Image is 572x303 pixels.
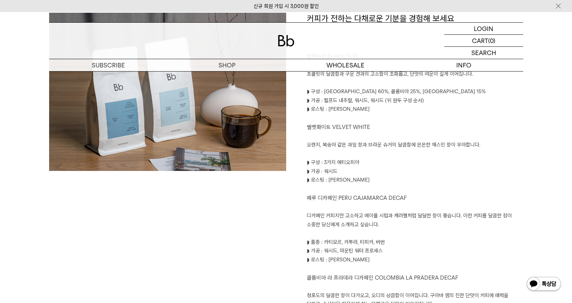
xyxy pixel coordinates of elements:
[307,124,370,130] span: 벨벳화이트 VELVET WHITE
[307,167,523,176] p: ◗ 가공 : 워시드
[444,23,523,35] a: LOGIN
[307,141,523,150] p: 오렌지, 복숭아 같은 과일 향과 브라운 슈거의 달콤함에 은은한 재스민 향이 우아합니다.
[405,59,523,71] p: INFO
[307,238,523,247] p: ◗ 품종 : 카티모르, 카투라, 티피카, 버번
[307,195,407,201] span: 페루 디카페인 PERU CAJAMARCA DECAF
[307,158,523,167] p: ◗ 구성 : 3가지 에티오피아
[49,13,286,203] img: 4872712cd8880b640f3845e66cbe2e6f_171806.jpg
[307,70,523,79] p: 초콜릿의 달콤함과 구운 견과의 고소함이 조화롭고, 단맛의 여운이 길게 이어집니다.
[488,35,495,46] p: (0)
[444,35,523,47] a: CART (0)
[307,105,523,114] p: ◗ 로스팅 : [PERSON_NAME]
[474,23,493,34] p: LOGIN
[307,96,523,105] p: ◗ 가공 : 펄프드 내추럴, 워시드, 워시드 (위 원두 구성 순서)
[307,274,458,281] span: 콜롬비아 라 프라데라 디카페인 COLOMBIA LA PRADERA DECAF
[307,212,523,229] p: 디카페인 커피지만 고소하고 메이플 시럽과 캐러멜처럼 달달한 향이 좋습니다. 이런 커피를 달콤한 잠이 소중한 당신에게 소개하고 싶습니다.
[471,47,496,59] p: SEARCH
[307,256,523,264] p: ◗ 로스팅 : [PERSON_NAME]
[286,59,405,71] p: WHOLESALE
[526,276,562,293] img: 카카오톡 채널 1:1 채팅 버튼
[168,59,286,71] a: SHOP
[307,247,523,256] p: ◗ 가공 : 워시드, 마운틴 워터 프로세스
[472,35,488,46] p: CART
[49,59,168,71] a: SUBSCRIBE
[278,35,294,46] img: 로고
[307,87,523,96] p: ◗ 구성 : [GEOGRAPHIC_DATA] 60%, 콜롬비아 25%, [GEOGRAPHIC_DATA] 15%
[254,3,319,9] a: 신규 회원 가입 시 3,000원 할인
[307,176,523,185] p: ◗ 로스팅 : [PERSON_NAME]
